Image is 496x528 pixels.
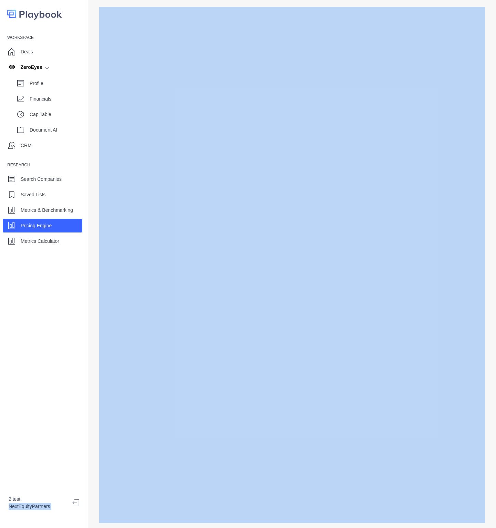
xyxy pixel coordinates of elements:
p: Saved Lists [21,191,45,198]
p: Cap Table [30,111,82,118]
p: Metrics Calculator [21,238,59,245]
p: Deals [21,48,33,55]
div: ZeroEyes [9,64,42,71]
p: Metrics & Benchmarking [21,207,73,214]
p: Pricing Engine [21,222,52,229]
p: NextEquityPartners [9,503,67,510]
p: Document AI [30,126,82,134]
p: Financials [30,95,82,103]
p: CRM [21,142,32,149]
img: company image [9,64,15,71]
p: Profile [30,80,82,87]
img: logo-colored [7,7,62,21]
iframe: To enrich screen reader interactions, please activate Accessibility in Grammarly extension settings [99,7,485,521]
p: Search Companies [21,176,62,183]
p: 2 test [9,496,67,503]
